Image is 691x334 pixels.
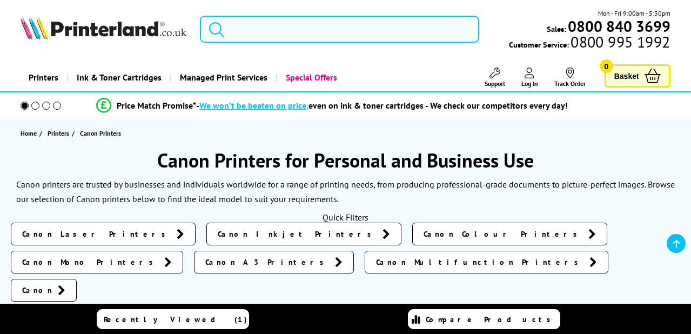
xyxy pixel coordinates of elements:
div: - even on ink & toner cartridges - We check our competitors every day! [196,100,568,111]
span: Recently Viewed (1) [104,315,247,324]
a: Home [21,128,39,139]
a: Ink & Toner Cartridges [66,64,170,91]
span: Canon Mono Printers [22,257,159,268]
a: Track Order [554,68,586,88]
a: Canon Inkjet Printers [206,223,401,245]
a: Canon [11,279,77,302]
a: Compare Products [408,309,560,329]
span: 0800 995 1992 [569,37,670,47]
span: Canon Colour Printers [424,229,583,239]
span: Printers [48,128,69,139]
span: Canon Laser Printers [22,229,171,239]
span: Price Match Promise* [117,100,196,111]
a: Printers [21,64,66,91]
a: Canon Colour Printers [412,223,607,245]
a: 0800 840 3699 [566,21,670,31]
span: Canon Inkjet Printers [218,229,377,239]
span: We won’t be beaten on price, [199,100,308,111]
a: Support [485,68,505,88]
a: Printers [48,128,72,139]
span: Support [485,79,505,88]
span: Compare Products [426,315,556,324]
h1: Canon Printers for Personal and Business Use [11,148,680,173]
span: Log In [521,79,538,88]
span: Canon Printers [80,129,121,137]
b: 0800 840 3699 [568,16,670,36]
a: Canon Mono Printers [11,251,183,273]
span: Sales: [547,24,566,34]
a: Log In [521,68,538,88]
a: Printerland Logo [21,16,186,42]
a: Special Offers [276,64,345,91]
a: Managed Print Services [170,64,276,91]
div: Quick Filters [11,212,680,223]
a: Canon Multifunction Printers [365,251,608,273]
a: Canon Laser Printers [11,223,196,245]
a: Basket 0 [605,64,670,88]
li: modal_Promise [5,96,659,115]
span: Canon [22,285,52,296]
span: Customer Service: [509,37,670,50]
span: Canon Multifunction Printers [376,257,584,268]
a: Canon A3 Printers [194,251,354,273]
span: 0 [600,59,613,73]
img: Printerland Logo [21,16,186,39]
p: Canon printers are trusted by businesses and individuals worldwide for a range of printing needs,... [16,177,675,206]
span: Ink & Toner Cartridges [77,64,162,91]
a: Recently Viewed (1) [97,309,249,329]
span: Mon - Fri 9:00am - 5:30pm [598,8,670,18]
span: Canon A3 Printers [205,257,330,268]
span: Basket [614,69,639,83]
